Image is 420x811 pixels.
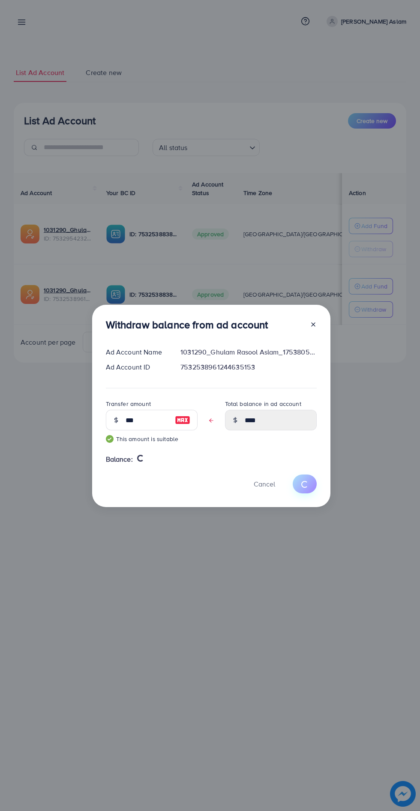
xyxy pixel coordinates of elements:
[106,454,133,464] span: Balance:
[175,415,190,425] img: image
[174,347,323,357] div: 1031290_Ghulam Rasool Aslam_1753805901568
[254,479,275,489] span: Cancel
[106,435,114,443] img: guide
[106,399,151,408] label: Transfer amount
[174,362,323,372] div: 7532538961244635153
[106,435,198,443] small: This amount is suitable
[225,399,301,408] label: Total balance in ad account
[99,362,174,372] div: Ad Account ID
[243,475,286,493] button: Cancel
[106,318,268,331] h3: Withdraw balance from ad account
[99,347,174,357] div: Ad Account Name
